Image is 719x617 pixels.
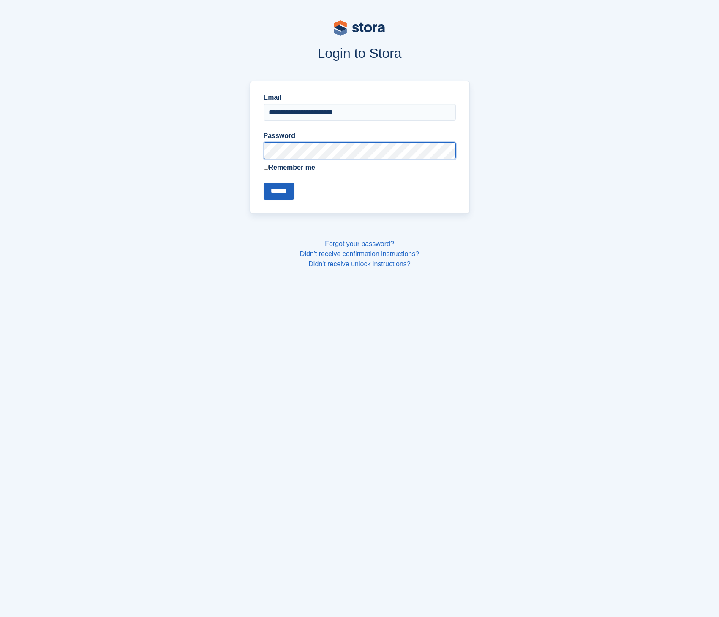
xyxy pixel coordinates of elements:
label: Email [264,92,456,103]
img: stora-logo-53a41332b3708ae10de48c4981b4e9114cc0af31d8433b30ea865607fb682f29.svg [334,20,385,36]
h1: Login to Stora [88,46,631,61]
label: Remember me [264,162,456,173]
input: Remember me [264,165,269,170]
a: Didn't receive unlock instructions? [308,260,410,268]
a: Didn't receive confirmation instructions? [300,250,419,257]
a: Forgot your password? [325,240,394,247]
label: Password [264,131,456,141]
